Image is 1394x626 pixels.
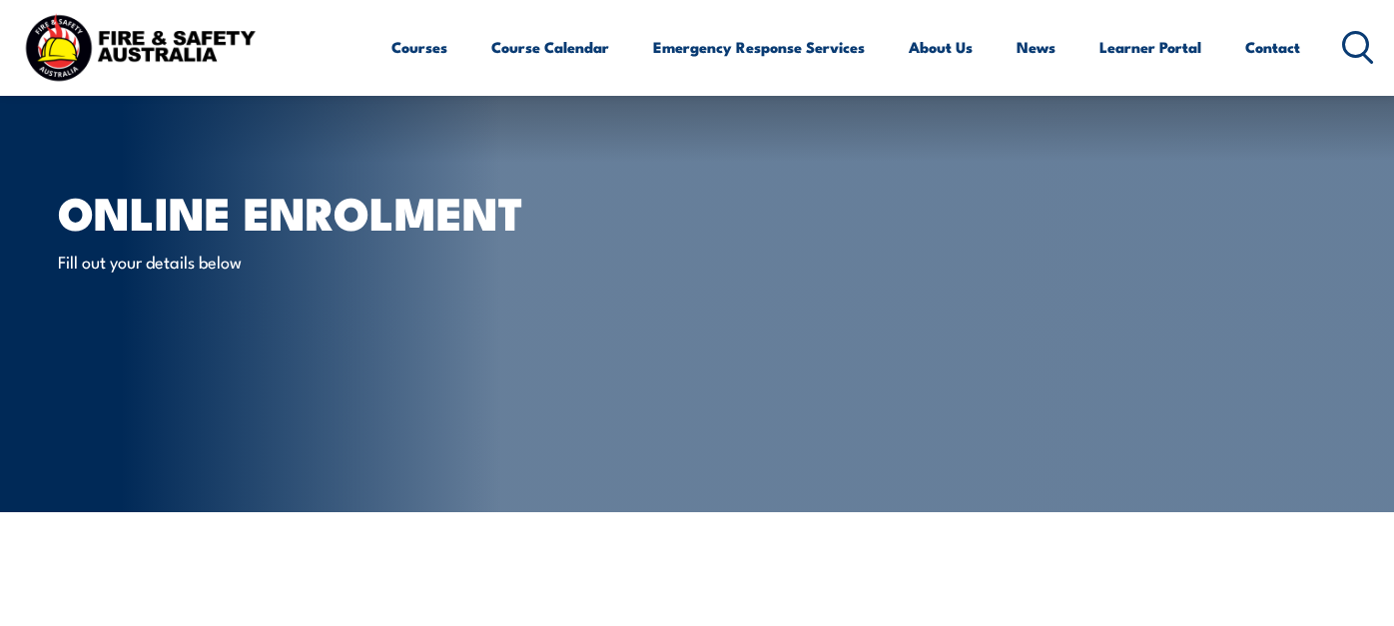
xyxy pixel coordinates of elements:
a: Course Calendar [491,23,609,71]
a: About Us [909,23,973,71]
a: Learner Portal [1099,23,1201,71]
a: Contact [1245,23,1300,71]
a: Emergency Response Services [653,23,865,71]
h1: Online Enrolment [58,192,551,231]
a: Courses [391,23,447,71]
a: News [1017,23,1055,71]
p: Fill out your details below [58,250,422,273]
